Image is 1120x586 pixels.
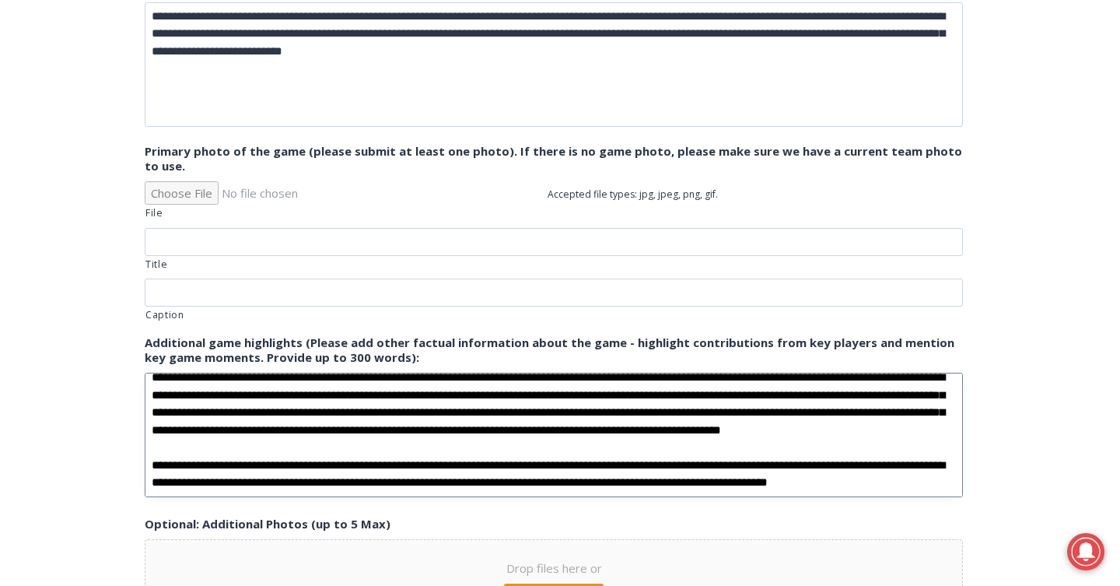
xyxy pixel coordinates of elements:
label: Title [145,257,963,272]
a: Intern @ [DOMAIN_NAME] [374,151,754,194]
label: Optional: Additional Photos (up to 5 Max) [145,517,390,532]
div: Apply Now <> summer and RHS senior internships available [393,1,735,151]
label: Caption [145,307,963,323]
span: Intern @ [DOMAIN_NAME] [407,155,721,190]
span: Drop files here or [164,559,943,577]
span: Accepted file types: jpg, jpeg, png, gif. [548,175,730,201]
label: Additional game highlights (Please add other factual information about the game - highlight contr... [145,335,963,366]
label: File [145,205,963,221]
label: Primary photo of the game (please submit at least one photo). If there is no game photo, please m... [145,144,963,174]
